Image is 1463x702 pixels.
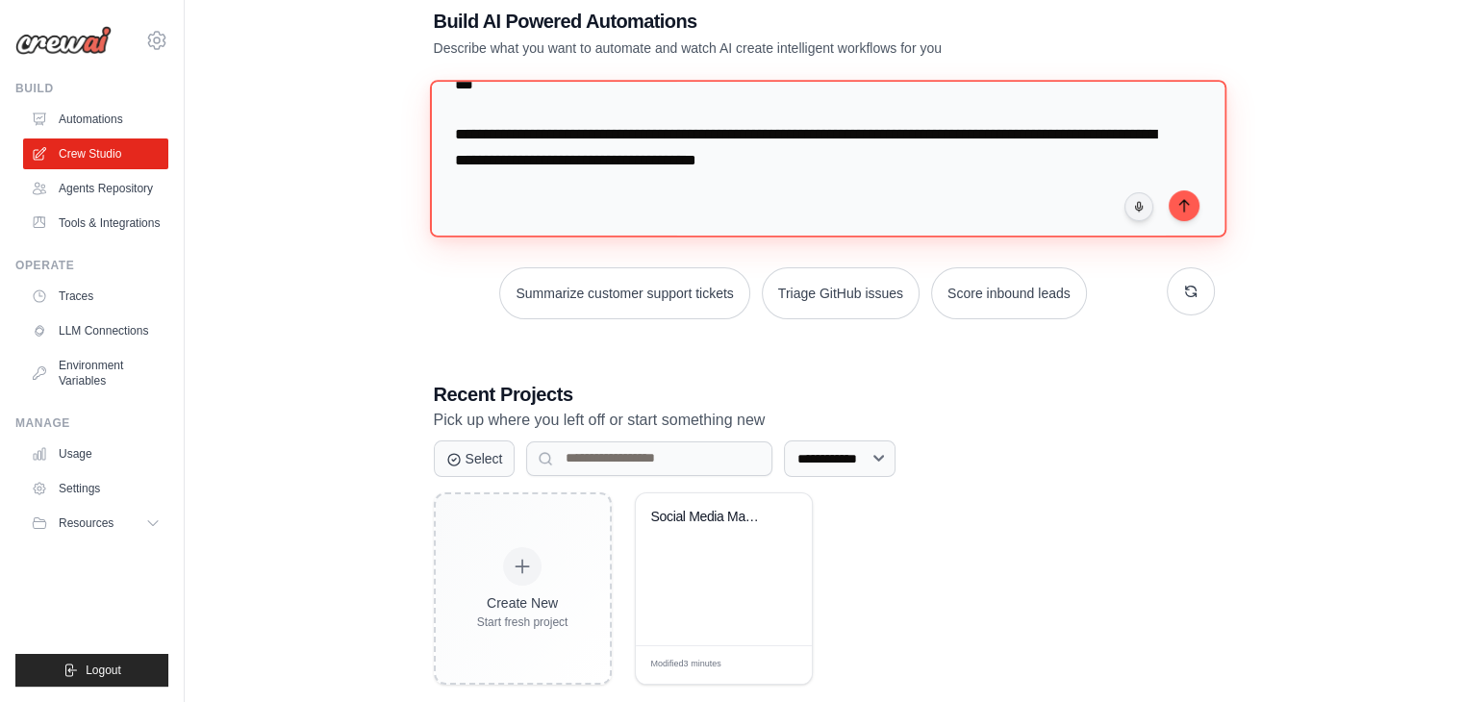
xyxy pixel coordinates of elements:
[23,508,168,539] button: Resources
[434,8,1080,35] h1: Build AI Powered Automations
[23,104,168,135] a: Automations
[15,81,168,96] div: Build
[15,26,112,55] img: Logo
[59,515,114,531] span: Resources
[23,173,168,204] a: Agents Repository
[23,473,168,504] a: Settings
[434,440,516,477] button: Select
[23,138,168,169] a: Crew Studio
[477,614,568,630] div: Start fresh project
[86,663,121,678] span: Logout
[766,658,782,672] span: Edit
[434,38,1080,58] p: Describe what you want to automate and watch AI create intelligent workflows for you
[434,408,1215,433] p: Pick up where you left off or start something new
[1167,267,1215,315] button: Get new suggestions
[23,315,168,346] a: LLM Connections
[477,593,568,613] div: Create New
[15,415,168,431] div: Manage
[499,267,749,319] button: Summarize customer support tickets
[23,350,168,396] a: Environment Variables
[1124,192,1153,221] button: Click to speak your automation idea
[931,267,1087,319] button: Score inbound leads
[15,654,168,687] button: Logout
[651,658,721,671] span: Modified 3 minutes
[23,439,168,469] a: Usage
[434,381,1215,408] h3: Recent Projects
[23,281,168,312] a: Traces
[23,208,168,238] a: Tools & Integrations
[651,509,768,526] div: Social Media Management Automation
[15,258,168,273] div: Operate
[762,267,920,319] button: Triage GitHub issues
